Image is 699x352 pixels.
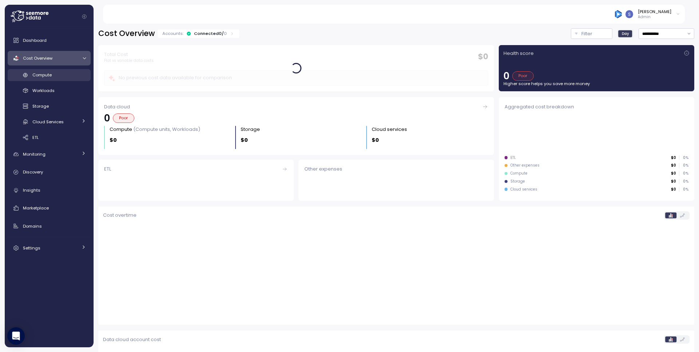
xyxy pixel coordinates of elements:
span: Storage [32,103,49,109]
p: $0 [671,163,676,168]
p: 0 % [679,163,688,168]
div: Compute [110,126,200,133]
span: Day [622,31,629,36]
h2: Cost Overview [98,28,155,39]
div: Other expenses [510,163,540,168]
a: Marketplace [8,201,91,215]
span: Marketplace [23,205,49,211]
a: Compute [8,69,91,81]
p: 0 % [679,179,688,184]
span: Dashboard [23,37,47,43]
span: Discovery [23,169,43,175]
div: Connected 0 / [194,31,227,36]
div: Other expenses [304,165,488,173]
div: Data cloud [104,103,488,111]
div: Accounts:Connected0/0 [158,29,239,38]
p: 0 % [679,171,688,176]
div: Open Intercom Messenger [7,327,25,345]
div: ETL [510,155,516,160]
p: $0 [671,179,676,184]
span: Settings [23,245,40,251]
p: $0 [241,136,248,144]
img: ACg8ocLCy7HMj59gwelRyEldAl2GQfy23E10ipDNf0SDYCnD3y85RA=s96-c [625,10,633,18]
p: 0 % [679,187,688,192]
a: Insights [8,183,91,197]
p: 0 [104,113,110,123]
p: Cost overtime [103,212,137,219]
a: Cost Overview [8,51,91,65]
a: Workloads [8,85,91,97]
button: Filter [571,28,612,39]
a: Cloud Services [8,116,91,128]
a: ETL [98,160,294,201]
p: $0 [671,187,676,192]
span: Cost Overview [23,55,52,61]
p: Accounts: [162,31,183,36]
div: Storage [241,126,260,133]
p: 0 [503,71,509,81]
span: Insights [23,187,40,193]
div: Poor [512,71,534,81]
p: $0 [671,155,676,160]
div: Aggregated cost breakdown [505,103,688,111]
span: Compute [32,72,52,78]
div: Cloud services [510,187,537,192]
div: ETL [104,165,288,173]
span: Workloads [32,88,55,93]
a: Monitoring [8,147,91,161]
p: $0 [372,136,379,144]
a: Data cloud0PoorCompute (Compute units, Workloads)$0Storage $0Cloud services $0 [98,97,494,155]
p: 0 [224,31,227,36]
p: Data cloud account cost [103,336,161,343]
img: 684936bde12995657316ed44.PNG [615,10,622,18]
p: 0 % [679,155,688,160]
p: (Compute units, Workloads) [133,126,200,133]
a: Settings [8,241,91,255]
p: $0 [110,136,117,144]
span: Cloud Services [32,119,64,125]
span: Domains [23,223,42,229]
a: Storage [8,100,91,112]
a: Domains [8,219,91,233]
a: ETL [8,131,91,143]
p: Health score [503,50,534,57]
a: Discovery [8,165,91,180]
div: Compute [510,171,528,176]
a: Dashboard [8,33,91,48]
button: Collapse navigation [80,14,89,19]
p: Filter [581,30,592,37]
div: Poor [113,113,134,123]
p: Higher score helps you save more money [503,81,690,87]
div: Cloud services [372,126,407,133]
div: Storage [510,179,525,184]
p: $0 [671,171,676,176]
span: ETL [32,135,39,140]
p: Admin [638,15,671,20]
div: [PERSON_NAME] [638,9,671,15]
span: Monitoring [23,151,46,157]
